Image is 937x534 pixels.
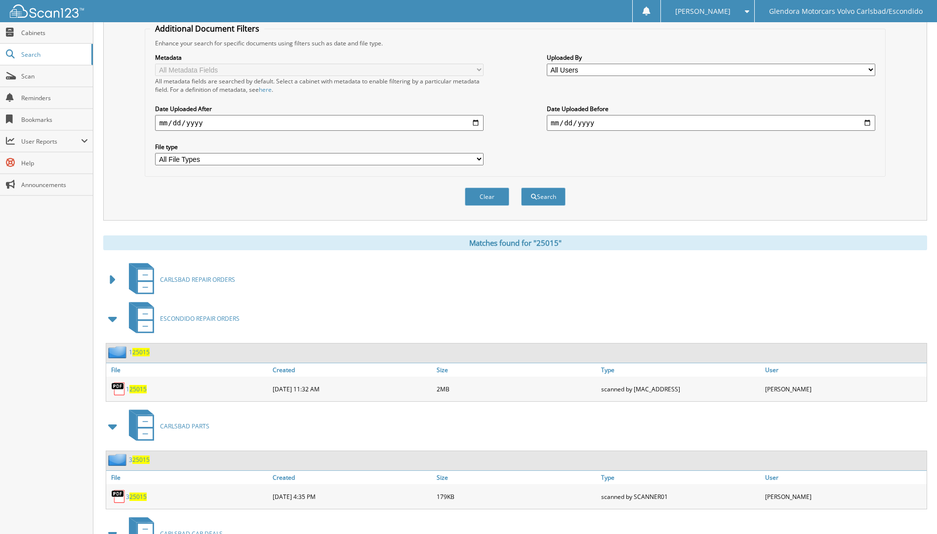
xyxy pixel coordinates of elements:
[103,235,927,250] div: Matches found for "25015"
[270,363,434,377] a: Created
[599,471,763,484] a: Type
[270,487,434,506] div: [DATE] 4:35 PM
[160,275,235,284] span: CARLSBAD REPAIR ORDERS
[129,385,147,393] span: 25015
[155,77,484,94] div: All metadata fields are searched by default. Select a cabinet with metadata to enable filtering b...
[21,181,88,189] span: Announcements
[434,363,598,377] a: Size
[123,299,240,338] a: ESCONDIDO REPAIR ORDERS
[155,105,484,113] label: Date Uploaded After
[21,94,88,102] span: Reminders
[155,53,484,62] label: Metadata
[21,29,88,37] span: Cabinets
[155,143,484,151] label: File type
[434,471,598,484] a: Size
[123,407,209,446] a: CARLSBAD PARTS
[599,487,763,506] div: scanned by SCANNER01
[888,487,937,534] iframe: Chat Widget
[10,4,84,18] img: scan123-logo-white.svg
[106,363,270,377] a: File
[434,487,598,506] div: 179KB
[599,363,763,377] a: Type
[132,348,150,356] span: 25015
[465,188,509,206] button: Clear
[763,471,927,484] a: User
[126,493,147,501] a: 325015
[599,379,763,399] div: scanned by [MAC_ADDRESS]
[150,23,264,34] legend: Additional Document Filters
[270,471,434,484] a: Created
[21,137,81,146] span: User Reports
[106,471,270,484] a: File
[129,456,150,464] a: 325015
[547,115,875,131] input: end
[547,105,875,113] label: Date Uploaded Before
[129,348,150,356] a: 125015
[21,72,88,80] span: Scan
[21,115,88,124] span: Bookmarks
[150,39,880,47] div: Enhance your search for specific documents using filters such as date and file type.
[129,493,147,501] span: 25015
[769,8,923,14] span: Glendora Motorcars Volvo Carlsbad/Escondido
[123,260,235,299] a: CARLSBAD REPAIR ORDERS
[675,8,731,14] span: [PERSON_NAME]
[111,381,126,396] img: PDF.png
[763,363,927,377] a: User
[763,487,927,506] div: [PERSON_NAME]
[155,115,484,131] input: start
[21,50,86,59] span: Search
[111,489,126,504] img: PDF.png
[270,379,434,399] div: [DATE] 11:32 AM
[108,346,129,358] img: folder2.png
[160,314,240,323] span: ESCONDIDO REPAIR ORDERS
[132,456,150,464] span: 25015
[434,379,598,399] div: 2MB
[259,85,272,94] a: here
[108,454,129,466] img: folder2.png
[160,422,209,430] span: CARLSBAD PARTS
[21,159,88,167] span: Help
[521,188,566,206] button: Search
[547,53,875,62] label: Uploaded By
[763,379,927,399] div: [PERSON_NAME]
[126,385,147,393] a: 125015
